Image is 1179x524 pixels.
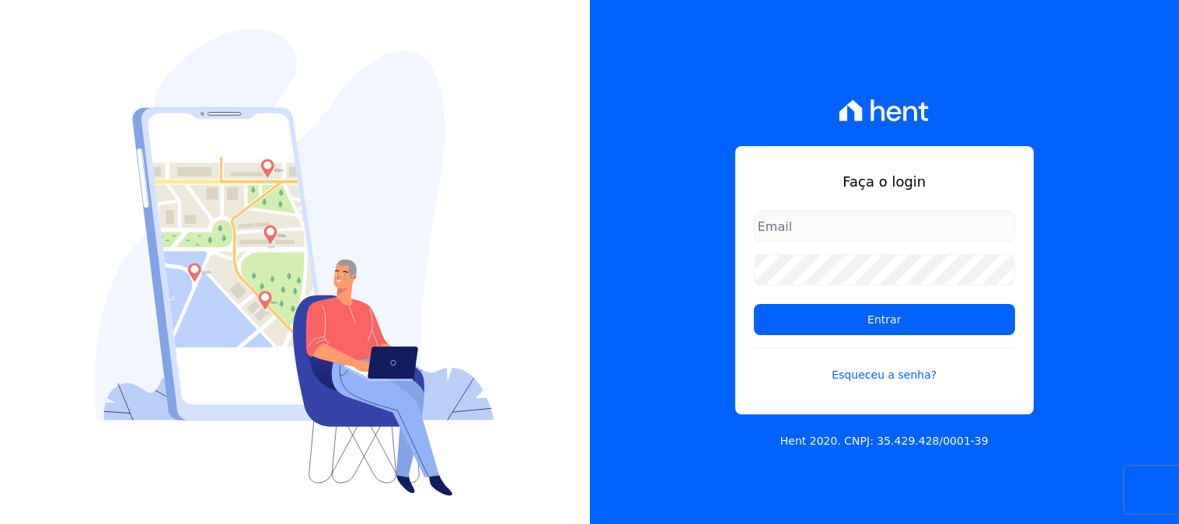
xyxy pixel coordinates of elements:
h1: Faça o login [754,171,1015,192]
a: Esqueceu a senha? [754,348,1015,383]
input: Email [754,211,1015,242]
input: Entrar [754,304,1015,335]
p: Hent 2020. CNPJ: 35.429.428/0001-39 [780,433,989,449]
img: Login [95,29,494,496]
